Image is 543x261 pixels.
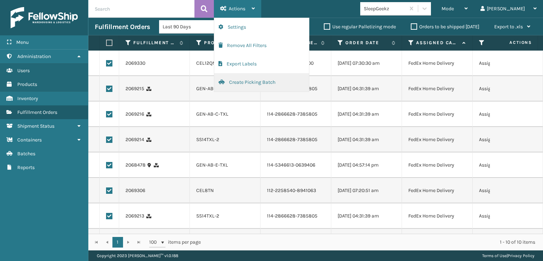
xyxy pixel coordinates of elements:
[487,37,536,48] span: Actions
[17,164,35,170] span: Reports
[411,24,479,30] label: Orders to be shipped [DATE]
[214,36,309,55] button: Remove All Filters
[196,213,219,219] a: SS14TXL-2
[11,7,78,28] img: logo
[125,85,144,92] a: 2069215
[508,253,535,258] a: Privacy Policy
[133,40,176,46] label: Fulfillment Order Id
[125,162,146,169] a: 2068478
[482,253,507,258] a: Terms of Use
[17,137,42,143] span: Containers
[125,187,145,194] a: 2069306
[402,203,473,229] td: FedEx Home Delivery
[402,178,473,203] td: FedEx Home Delivery
[196,111,228,117] a: GEN-AB-C-TXL
[17,109,57,115] span: Fulfillment Orders
[402,127,473,152] td: FedEx Home Delivery
[442,6,454,12] span: Mode
[261,178,331,203] td: 112-2258540-8941063
[125,111,144,118] a: 2069216
[17,95,38,101] span: Inventory
[364,5,406,12] div: SleepGeekz
[345,40,388,46] label: Order Date
[16,39,29,45] span: Menu
[214,55,309,73] button: Export Labels
[149,237,201,248] span: items per page
[196,86,228,92] a: GEN-AB-C-TXL
[261,127,331,152] td: 114-2866628-7385805
[229,6,245,12] span: Actions
[125,213,144,220] a: 2069213
[17,68,30,74] span: Users
[261,101,331,127] td: 114-2866628-7385805
[416,40,459,46] label: Assigned Carrier Service
[402,76,473,101] td: FedEx Home Delivery
[402,101,473,127] td: FedEx Home Delivery
[149,239,160,246] span: 100
[402,152,473,178] td: FedEx Home Delivery
[17,53,51,59] span: Administration
[331,178,402,203] td: [DATE] 07:20:51 am
[331,101,402,127] td: [DATE] 04:31:39 am
[196,137,219,143] a: SS14TXL-2
[125,136,144,143] a: 2069214
[204,40,247,46] label: Product SKU
[261,229,331,254] td: SS44505(1)
[214,18,309,36] button: Settings
[331,127,402,152] td: [DATE] 04:31:39 am
[97,250,178,261] p: Copyright 2023 [PERSON_NAME]™ v 1.0.188
[211,239,535,246] div: 1 - 10 of 10 items
[331,51,402,76] td: [DATE] 07:30:30 am
[331,152,402,178] td: [DATE] 04:57:14 pm
[331,203,402,229] td: [DATE] 04:31:39 am
[17,123,54,129] span: Shipment Status
[17,81,37,87] span: Products
[261,152,331,178] td: 114-5346613-0639406
[112,237,123,248] a: 1
[331,229,402,254] td: [DATE] 09:08:31 am
[402,51,473,76] td: FedEx Home Delivery
[324,24,396,30] label: Use regular Palletizing mode
[331,76,402,101] td: [DATE] 04:31:39 am
[196,60,216,66] a: CEL12QN
[95,23,150,31] h3: Fulfillment Orders
[125,60,145,67] a: 2069330
[261,203,331,229] td: 114-2866628-7385805
[196,162,228,168] a: GEN-AB-E-TXL
[482,250,535,261] div: |
[494,24,523,30] span: Export to .xls
[402,229,473,254] td: FedEx Home Delivery
[214,73,309,92] button: Create Picking Batch
[196,187,214,193] a: CEL8TN
[163,23,217,30] div: Last 90 Days
[17,151,35,157] span: Batches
